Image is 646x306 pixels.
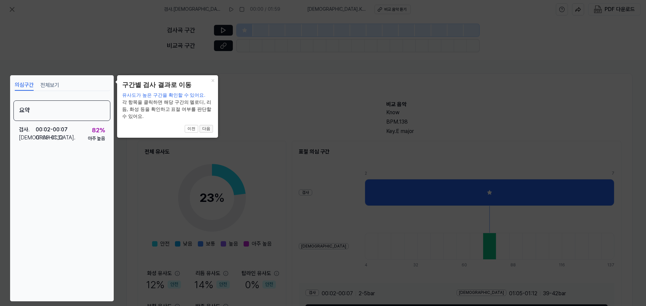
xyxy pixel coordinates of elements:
button: 이전 [185,125,198,133]
div: 01:05 - 01:12 [36,134,63,142]
div: 82 % [92,126,105,135]
div: 요약 [13,100,110,121]
button: Close [207,75,218,85]
div: 검사 . [19,126,36,134]
div: 각 항목을 클릭하면 해당 구간의 멜로디, 리듬, 화성 등을 확인하고 표절 여부를 판단할 수 있어요. [122,92,213,120]
div: 아주 높음 [88,135,105,142]
div: 00:02 - 00:07 [36,126,68,134]
header: 구간별 검사 결과로 이동 [122,80,213,90]
span: 유사도가 높은 구간을 확인할 수 있어요. [122,92,205,98]
div: [DEMOGRAPHIC_DATA] . [19,134,36,142]
button: 의심구간 [15,80,34,91]
button: 다음 [200,125,213,133]
button: 전체보기 [40,80,59,91]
